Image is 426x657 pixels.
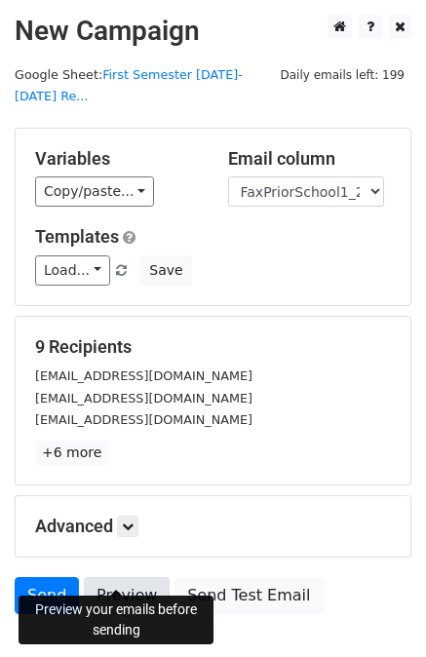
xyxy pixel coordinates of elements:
[84,577,170,614] a: Preview
[35,336,391,358] h5: 9 Recipients
[174,577,323,614] a: Send Test Email
[35,391,252,406] small: [EMAIL_ADDRESS][DOMAIN_NAME]
[35,441,108,465] a: +6 more
[273,67,411,82] a: Daily emails left: 199
[329,563,426,657] iframe: Chat Widget
[140,255,191,286] button: Save
[35,176,154,207] a: Copy/paste...
[15,67,243,104] a: First Semester [DATE]-[DATE] Re...
[35,368,252,383] small: [EMAIL_ADDRESS][DOMAIN_NAME]
[19,596,213,644] div: Preview your emails before sending
[35,516,391,537] h5: Advanced
[35,226,119,247] a: Templates
[15,15,411,48] h2: New Campaign
[35,412,252,427] small: [EMAIL_ADDRESS][DOMAIN_NAME]
[228,148,392,170] h5: Email column
[35,255,110,286] a: Load...
[273,64,411,86] span: Daily emails left: 199
[15,577,79,614] a: Send
[15,67,243,104] small: Google Sheet:
[35,148,199,170] h5: Variables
